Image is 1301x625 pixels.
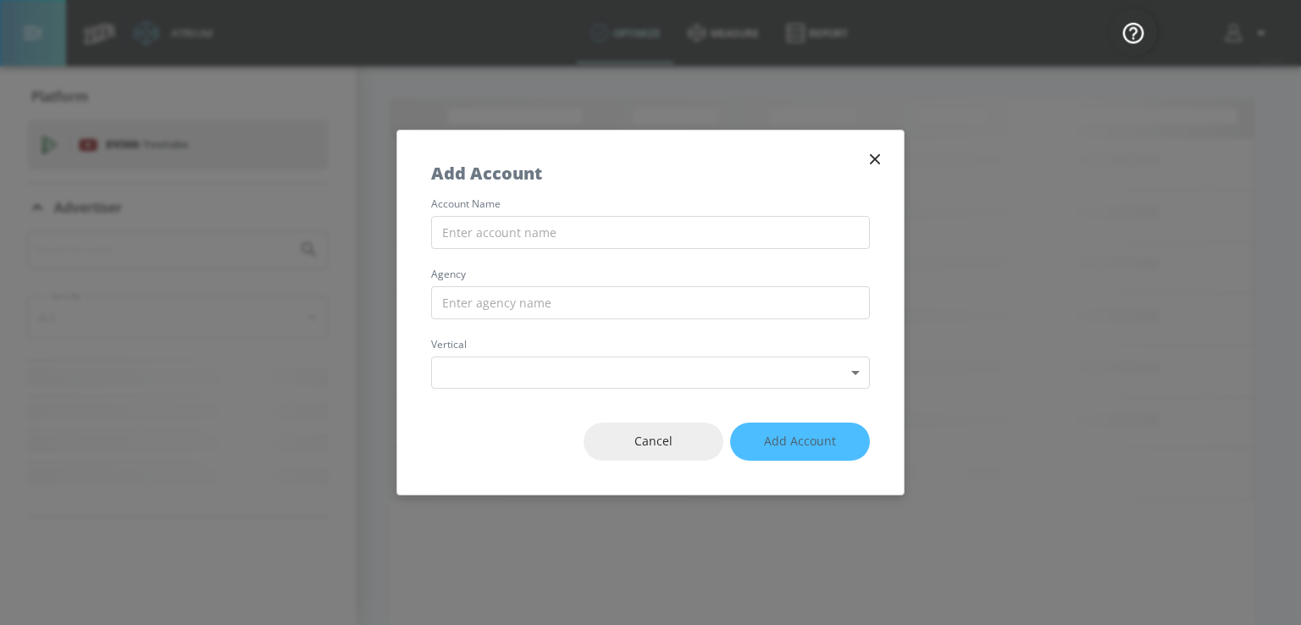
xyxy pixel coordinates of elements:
[1110,8,1157,56] button: Open Resource Center
[431,286,870,319] input: Enter agency name
[431,216,870,249] input: Enter account name
[431,269,870,279] label: agency
[431,340,870,350] label: vertical
[431,357,870,390] div: ​
[584,423,723,461] button: Cancel
[617,431,689,452] span: Cancel
[431,199,870,209] label: account name
[431,164,542,182] h5: Add Account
